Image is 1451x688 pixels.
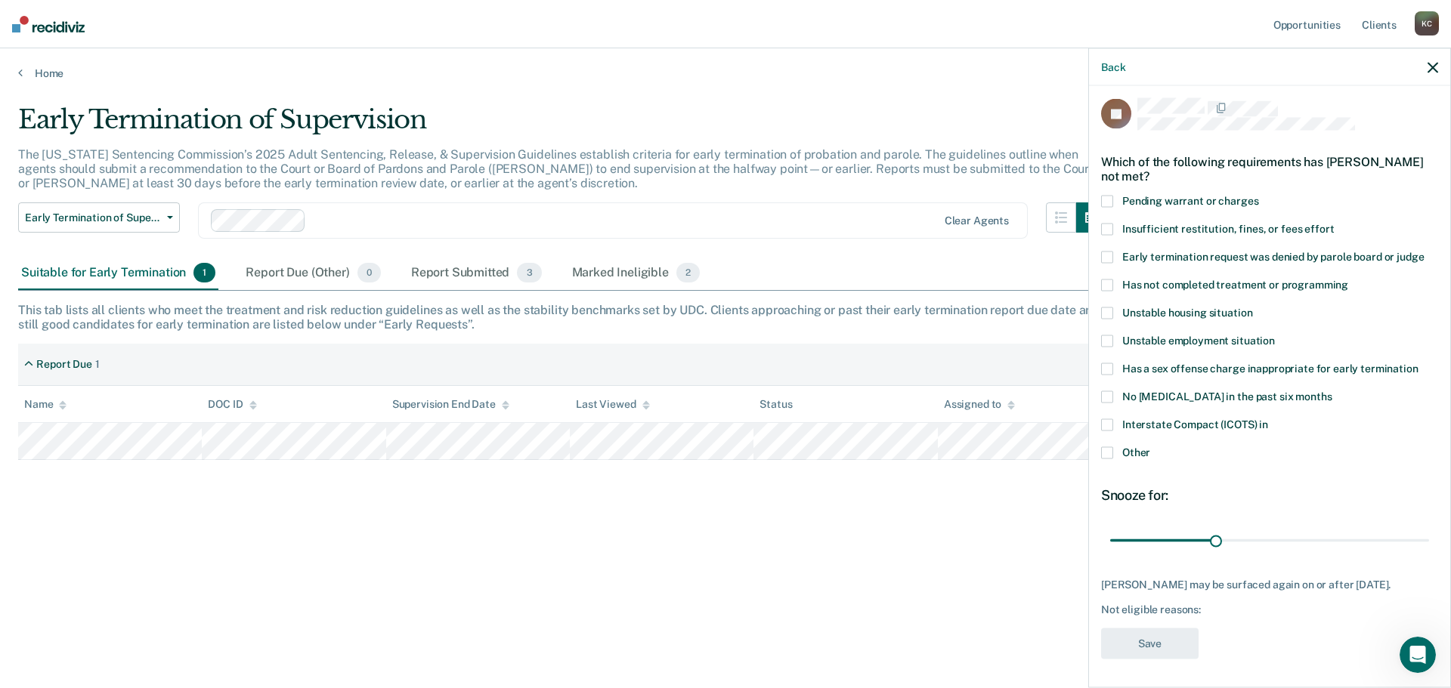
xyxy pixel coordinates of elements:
span: 3 [517,263,541,282]
span: Unstable employment situation [1122,334,1275,346]
span: Early Termination of Supervision [25,211,161,224]
span: Early termination request was denied by parole board or judge [1122,250,1424,262]
div: Which of the following requirements has [PERSON_NAME] not met? [1101,142,1438,195]
button: Back [1101,60,1125,73]
div: Early Termination of Supervision [18,104,1106,147]
div: Status [760,398,792,411]
p: The [US_STATE] Sentencing Commission’s 2025 Adult Sentencing, Release, & Supervision Guidelines e... [18,147,1094,190]
div: [PERSON_NAME] may be surfaced again on or after [DATE]. [1101,578,1438,591]
span: 1 [193,263,215,282]
a: Home [18,66,1433,80]
div: Report Due (Other) [243,257,383,290]
img: Recidiviz [12,16,85,32]
span: Interstate Compact (ICOTS) in [1122,418,1268,430]
div: Snooze for: [1101,486,1438,503]
div: Suitable for Early Termination [18,257,218,290]
div: Not eligible reasons: [1101,603,1438,616]
span: 2 [676,263,700,282]
span: 0 [357,263,381,282]
div: Supervision End Date [392,398,509,411]
button: Save [1101,628,1199,659]
div: DOC ID [208,398,256,411]
div: Report Submitted [408,257,545,290]
div: Name [24,398,67,411]
div: This tab lists all clients who meet the treatment and risk reduction guidelines as well as the st... [18,303,1433,332]
span: No [MEDICAL_DATA] in the past six months [1122,390,1332,402]
div: Marked Ineligible [569,257,704,290]
div: Clear agents [945,214,1009,227]
span: Has a sex offense charge inappropriate for early termination [1122,362,1419,374]
iframe: Intercom live chat [1400,637,1436,673]
div: K C [1415,11,1439,35]
div: Report Due [36,358,92,371]
div: 1 [95,358,100,371]
div: Assigned to [944,398,1015,411]
span: Has not completed treatment or programming [1122,278,1348,290]
span: Unstable housing situation [1122,306,1252,318]
span: Insufficient restitution, fines, or fees effort [1122,222,1334,234]
span: Other [1122,446,1150,458]
span: Pending warrant or charges [1122,194,1258,206]
div: Last Viewed [576,398,649,411]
